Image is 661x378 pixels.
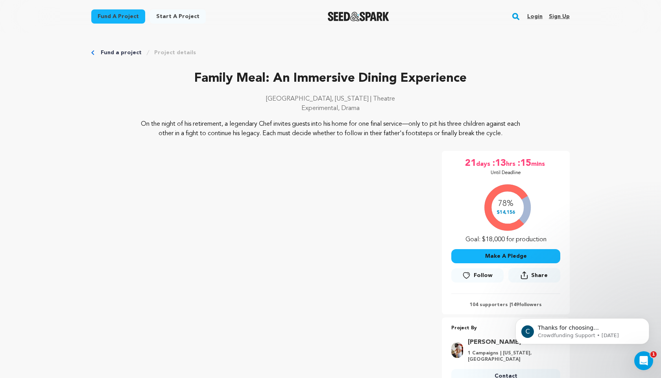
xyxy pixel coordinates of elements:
[468,350,556,363] p: 1 Campaigns | [US_STATE], [GEOGRAPHIC_DATA]
[328,12,390,21] a: Seed&Spark Homepage
[150,9,206,24] a: Start a project
[468,338,556,347] a: Goto Ben Baron profile
[474,272,493,279] span: Follow
[517,157,531,170] span: :15
[451,268,503,283] a: Follow
[91,69,570,88] p: Family Meal: An Immersive Dining Experience
[476,157,492,170] span: days
[451,324,560,333] p: Project By
[650,351,657,358] span: 1
[527,10,543,23] a: Login
[101,49,142,57] a: Fund a project
[506,157,517,170] span: hrs
[91,9,145,24] a: Fund a project
[139,119,522,138] p: On the night of his retirement, a legendary Chef invites guests into his home for one final servi...
[328,12,390,21] img: Seed&Spark Logo Dark Mode
[451,249,560,263] button: Make A Pledge
[91,94,570,104] p: [GEOGRAPHIC_DATA], [US_STATE] | Theatre
[492,157,506,170] span: :13
[154,49,196,57] a: Project details
[465,157,476,170] span: 21
[451,302,560,308] p: 104 supporters | followers
[451,342,463,358] img: cc89a08dfaab1b70.jpg
[531,272,548,279] span: Share
[491,170,521,176] p: Until Deadline
[531,157,547,170] span: mins
[504,302,661,357] iframe: Intercom notifications message
[91,49,570,57] div: Breadcrumb
[508,268,560,286] span: Share
[91,104,570,113] p: Experimental, Drama
[634,351,653,370] iframe: Intercom live chat
[549,10,570,23] a: Sign up
[508,268,560,283] button: Share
